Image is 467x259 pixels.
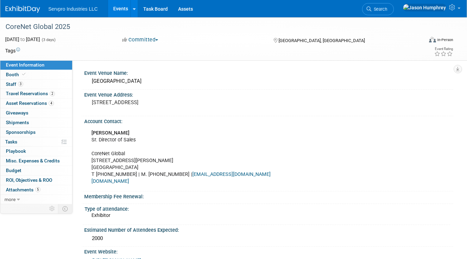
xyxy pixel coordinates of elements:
[91,178,129,184] a: [DOMAIN_NAME]
[84,225,453,233] div: Estimated Number of Attendees Expected:
[429,37,436,42] img: Format-Inperson.png
[84,247,453,255] div: Event Website:
[0,176,72,185] a: ROI, Objectives & ROO
[19,37,26,42] span: to
[41,38,56,42] span: (3 days)
[6,81,23,87] span: Staff
[0,118,72,127] a: Shipments
[91,212,110,218] span: Exhibitor
[6,168,21,173] span: Budget
[89,76,448,87] div: [GEOGRAPHIC_DATA]
[403,4,446,11] img: Jason Humphrey
[120,36,161,43] button: Committed
[0,147,72,156] a: Playbook
[6,62,45,68] span: Event Information
[5,139,17,145] span: Tasks
[91,130,129,136] b: [PERSON_NAME]
[5,37,40,42] span: [DATE] [DATE]
[58,204,72,213] td: Toggle Event Tabs
[5,47,20,54] td: Tags
[35,187,40,192] span: 5
[0,60,72,70] a: Event Information
[371,7,387,12] span: Search
[0,128,72,137] a: Sponsorships
[6,6,40,13] img: ExhibitDay
[92,99,230,106] pre: [STREET_ADDRESS]
[85,204,450,212] div: Type of attendance:
[84,191,453,200] div: Membership Fee Renewal:
[0,80,72,89] a: Staff3
[192,171,271,177] a: [EMAIL_ADDRESS][DOMAIN_NAME]
[3,21,415,33] div: CoreNet Global 2025
[437,37,453,42] div: In-Person
[84,90,453,98] div: Event Venue Address:
[50,91,55,96] span: 2
[89,233,448,244] div: 2000
[434,47,453,51] div: Event Rating
[6,91,55,96] span: Travel Reservations
[84,68,453,77] div: Event Venue Name:
[0,99,72,108] a: Asset Reservations4
[0,156,72,166] a: Misc. Expenses & Credits
[0,137,72,147] a: Tasks
[387,36,453,46] div: Event Format
[6,129,36,135] span: Sponsorships
[0,195,72,204] a: more
[6,110,28,116] span: Giveaways
[6,72,27,77] span: Booth
[48,6,98,12] span: Servpro Industries LLC
[0,166,72,175] a: Budget
[49,101,54,106] span: 4
[87,126,381,189] div: Sr. Director of Sales CoreNet Global [STREET_ADDRESS][PERSON_NAME] [GEOGRAPHIC_DATA] T [PHONE_NUM...
[279,38,365,43] span: [GEOGRAPHIC_DATA], [GEOGRAPHIC_DATA]
[0,70,72,79] a: Booth
[4,197,16,202] span: more
[6,177,52,183] span: ROI, Objectives & ROO
[0,89,72,98] a: Travel Reservations2
[6,187,40,192] span: Attachments
[0,185,72,195] a: Attachments5
[6,120,29,125] span: Shipments
[84,116,453,125] div: Account Contact:
[6,158,60,163] span: Misc. Expenses & Credits
[6,148,26,154] span: Playbook
[18,81,23,87] span: 3
[362,3,394,15] a: Search
[22,72,26,76] i: Booth reservation complete
[0,108,72,118] a: Giveaways
[46,204,58,213] td: Personalize Event Tab Strip
[6,100,54,106] span: Asset Reservations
